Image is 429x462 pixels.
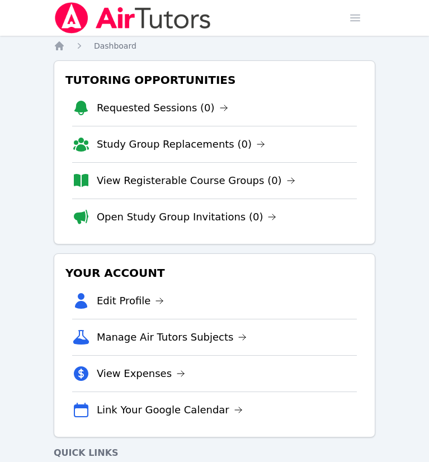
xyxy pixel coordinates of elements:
img: Air Tutors [54,2,212,34]
a: Requested Sessions (0) [97,100,228,116]
a: Dashboard [94,40,136,51]
h3: Your Account [63,263,366,283]
a: View Expenses [97,366,185,381]
nav: Breadcrumb [54,40,375,51]
a: View Registerable Course Groups (0) [97,173,295,188]
a: Study Group Replacements (0) [97,136,265,152]
h3: Tutoring Opportunities [63,70,366,90]
a: Open Study Group Invitations (0) [97,209,277,225]
a: Manage Air Tutors Subjects [97,329,247,345]
a: Link Your Google Calendar [97,402,243,418]
h4: Quick Links [54,446,375,460]
span: Dashboard [94,41,136,50]
a: Edit Profile [97,293,164,309]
